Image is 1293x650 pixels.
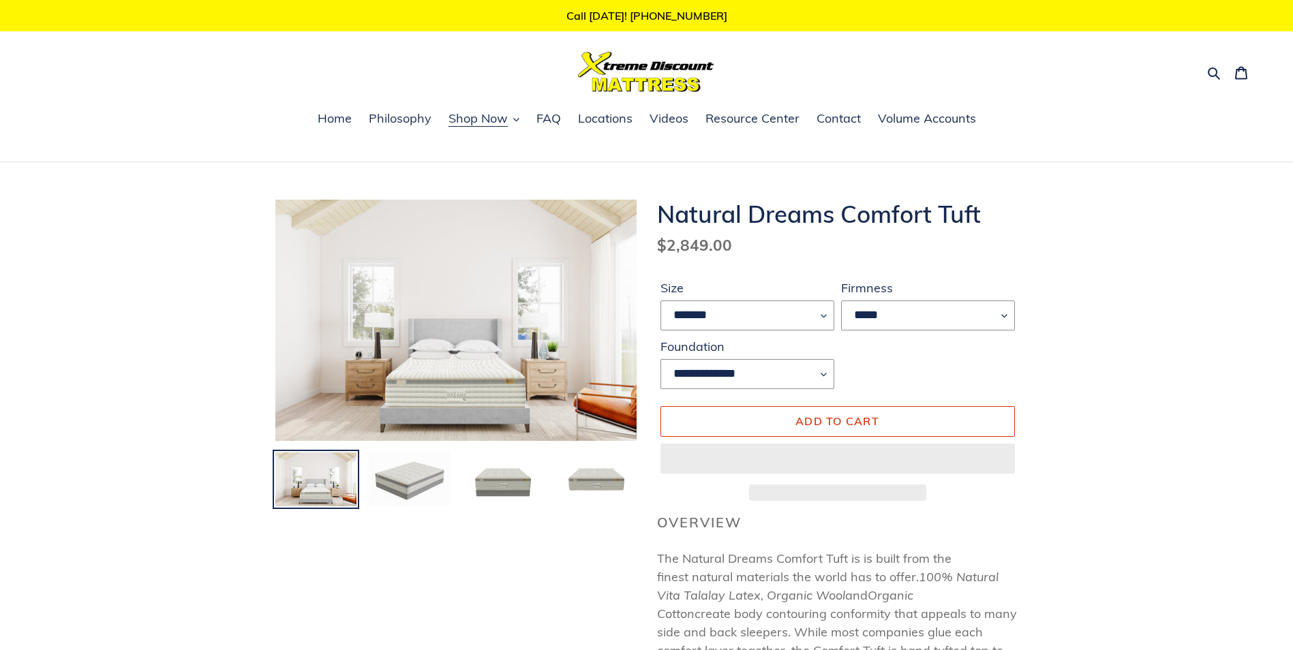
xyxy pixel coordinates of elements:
[871,109,983,129] a: Volume Accounts
[817,110,861,127] span: Contact
[448,110,508,127] span: Shop Now
[660,279,834,297] label: Size
[657,569,999,603] em: 100% Natural Vita Talalay Latex,
[578,52,714,92] img: Xtreme Discount Mattress
[318,110,352,127] span: Home
[657,235,732,255] span: $2,849.00
[657,200,1018,228] h1: Natural Dreams Comfort Tuft
[442,109,526,129] button: Shop Now
[650,110,688,127] span: Videos
[841,279,1015,297] label: Firmness
[795,414,879,428] span: Add to cart
[705,110,800,127] span: Resource Center
[311,109,359,129] a: Home
[362,109,438,129] a: Philosophy
[536,110,561,127] span: FAQ
[571,109,639,129] a: Locations
[530,109,568,129] a: FAQ
[699,109,806,129] a: Resource Center
[660,337,834,356] label: Foundation
[554,451,638,508] img: Load image into Gallery viewer, Natural-dreams-comfort-tuft-talalay-mattress
[274,451,358,508] img: Load image into Gallery viewer, Natural-dreams-comfort-tuft-talalay-mattress-and-foundation-bedro...
[767,587,845,603] em: Organic Wool
[578,110,633,127] span: Locations
[275,200,637,440] img: Natural-dreams-comfort-tuft-talalay-mattress-and-foundation-bedroom-setting
[461,451,545,508] img: Load image into Gallery viewer, Natural-dreams-comfort-tuft-talalay-mattress-and-foundation
[810,109,868,129] a: Contact
[868,587,913,603] em: Organic
[657,606,695,621] em: Cotton
[878,110,976,127] span: Volume Accounts
[367,451,451,508] img: Load image into Gallery viewer, Natural-dreams-comfort-tuft-talalay-mattress-angled-view
[369,110,431,127] span: Philosophy
[660,406,1015,436] button: Add to cart
[657,514,1018,531] h2: Overview
[643,109,695,129] a: Videos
